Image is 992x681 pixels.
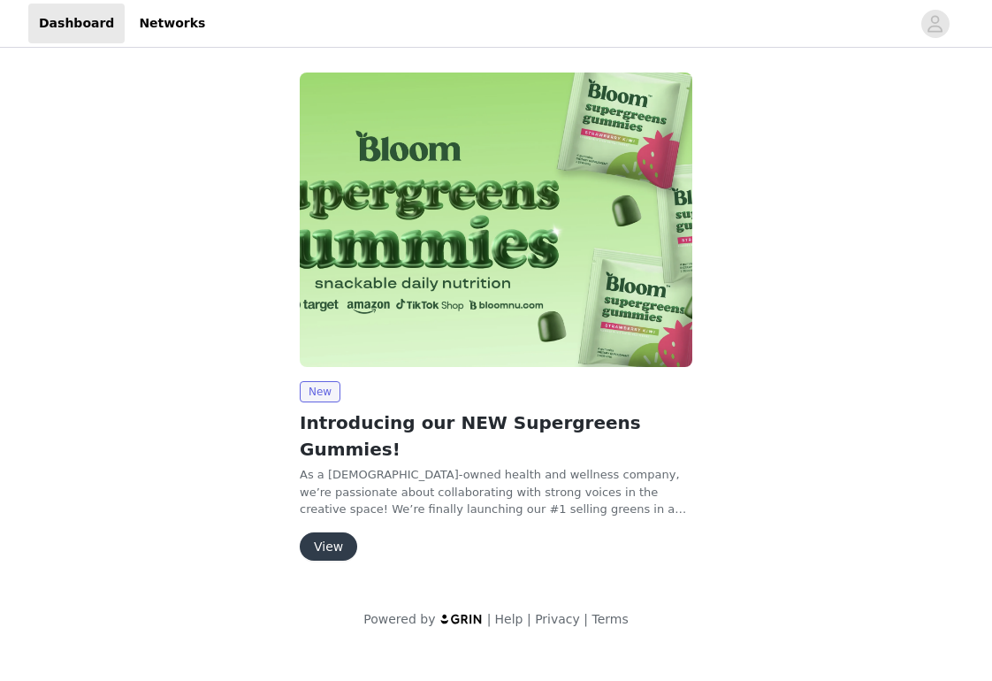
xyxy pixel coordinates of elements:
[495,612,523,626] a: Help
[363,612,435,626] span: Powered by
[300,540,357,554] a: View
[927,10,943,38] div: avatar
[300,466,692,518] p: As a [DEMOGRAPHIC_DATA]-owned health and wellness company, we’re passionate about collaborating w...
[535,612,580,626] a: Privacy
[300,381,340,402] span: New
[300,73,692,367] img: Bloom Nutrition
[527,612,531,626] span: |
[591,612,628,626] a: Terms
[487,612,492,626] span: |
[300,409,692,463] h2: Introducing our NEW Supergreens Gummies!
[300,532,357,561] button: View
[128,4,216,43] a: Networks
[28,4,125,43] a: Dashboard
[439,613,484,624] img: logo
[584,612,588,626] span: |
